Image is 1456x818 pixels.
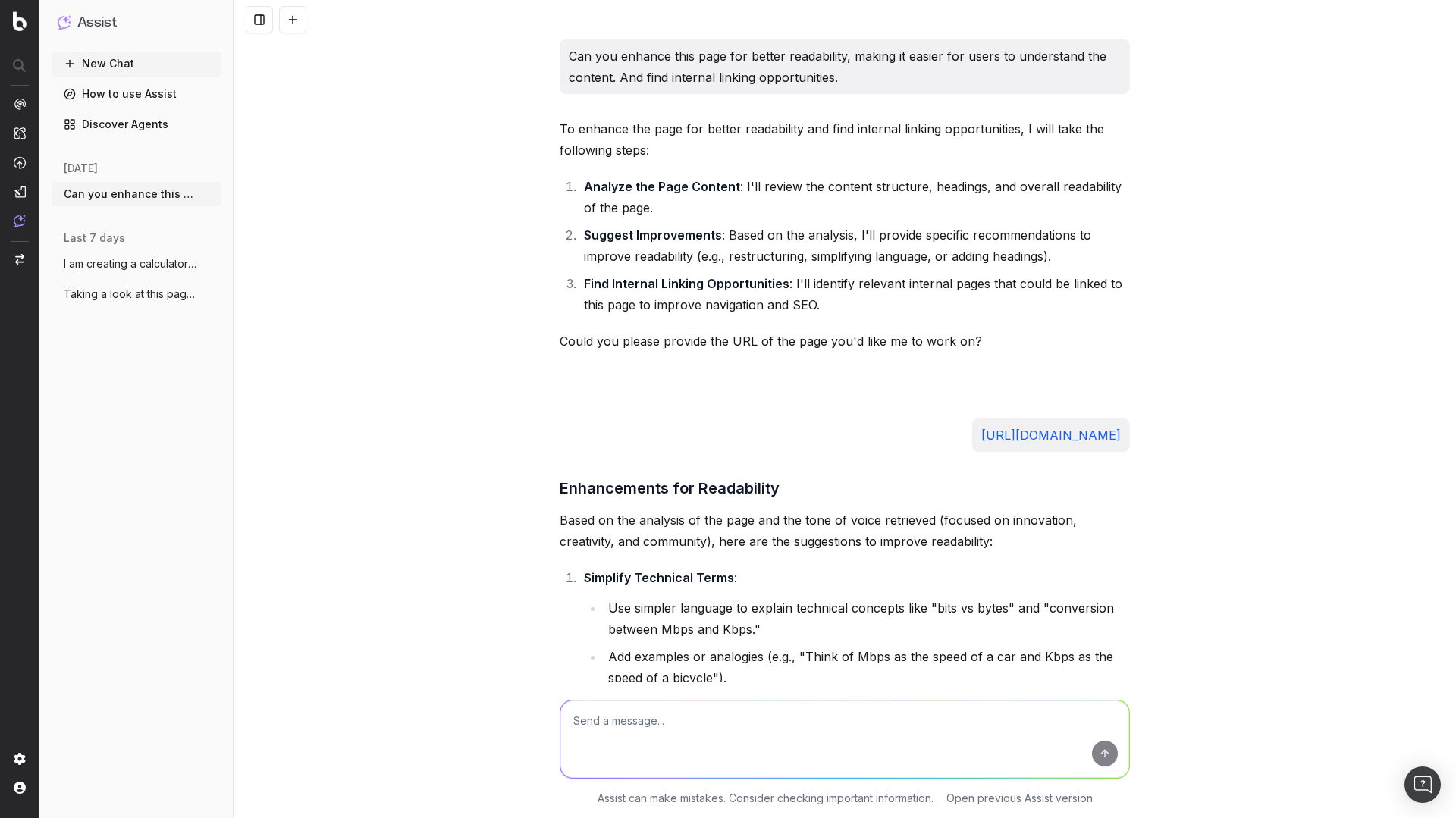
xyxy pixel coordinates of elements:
[14,127,26,139] img: Intelligence
[1404,766,1441,803] div: Open Intercom Messenger
[14,215,26,227] img: Assist
[52,112,221,136] a: Discover Agents
[598,791,934,806] p: Assist can make mistakes. Consider checking important information.
[13,11,27,31] img: Botify logo
[560,509,1130,552] p: Based on the analysis of the page and the tone of voice retrieved (focused on innovation, creativ...
[604,646,1130,688] li: Add examples or analogies (e.g., "Think of Mbps as the speed of a car and Kbps as the speed of a ...
[981,428,1121,443] a: [URL][DOMAIN_NAME]
[569,45,1121,88] p: Can you enhance this page for better readability, making it easier for users to understand the co...
[52,182,221,206] button: Can you enhance this page for better rea
[14,782,26,794] img: My account
[579,273,1130,315] li: : I'll identify relevant internal pages that could be linked to this page to improve navigation a...
[64,186,197,202] span: Can you enhance this page for better rea
[946,791,1093,806] a: Open previous Assist version
[52,282,221,306] button: Taking a look at this page: [URL].
[584,276,789,291] strong: Find Internal Linking Opportunities
[579,567,1130,688] li: :
[64,287,197,302] span: Taking a look at this page: [URL].
[14,98,26,110] img: Analytics
[58,15,71,30] img: Assist
[560,476,1130,500] h3: Enhancements for Readability
[579,176,1130,218] li: : I'll review the content structure, headings, and overall readability of the page.
[52,52,221,76] button: New Chat
[579,224,1130,267] li: : Based on the analysis, I'll provide specific recommendations to improve readability (e.g., rest...
[58,12,215,33] button: Assist
[64,256,197,271] span: I am creating a calculator page that wil
[52,252,221,276] button: I am creating a calculator page that wil
[14,753,26,765] img: Setting
[560,331,1130,352] p: Could you please provide the URL of the page you'd like me to work on?
[584,179,740,194] strong: Analyze the Page Content
[584,570,734,585] strong: Simplify Technical Terms
[14,156,26,169] img: Activation
[77,12,117,33] h1: Assist
[64,161,98,176] span: [DATE]
[52,82,221,106] a: How to use Assist
[560,118,1130,161] p: To enhance the page for better readability and find internal linking opportunities, I will take t...
[14,186,26,198] img: Studio
[584,227,722,243] strong: Suggest Improvements
[15,254,24,265] img: Switch project
[64,230,125,246] span: last 7 days
[604,597,1130,640] li: Use simpler language to explain technical concepts like "bits vs bytes" and "conversion between M...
